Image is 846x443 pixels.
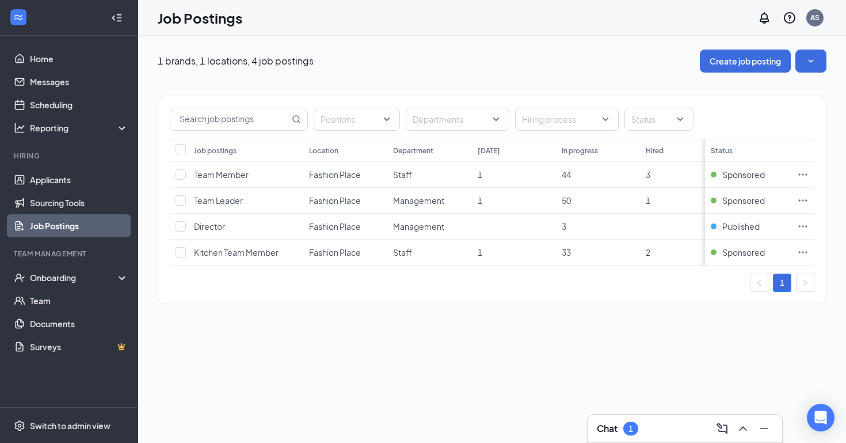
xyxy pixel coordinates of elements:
span: 50 [562,195,571,206]
div: Department [393,146,433,156]
span: left [756,279,763,286]
th: In progress [556,139,640,162]
span: Staff [393,247,412,258]
h1: Job Postings [158,8,242,28]
li: Previous Page [750,274,768,292]
span: Sponsored [722,247,765,258]
span: Kitchen Team Member [194,247,279,258]
span: Staff [393,169,412,180]
button: right [796,274,814,292]
svg: WorkstreamLogo [13,12,24,23]
svg: QuestionInfo [783,11,797,25]
svg: SmallChevronDown [805,55,817,67]
span: 3 [646,169,650,180]
svg: Ellipses [797,247,809,258]
svg: Minimize [757,422,771,436]
button: left [750,274,768,292]
span: 33 [562,247,571,258]
span: Management [393,221,444,232]
a: SurveysCrown [30,335,128,358]
input: Search job postings [170,108,289,130]
span: Director [194,221,225,232]
span: Published [722,221,760,232]
li: 1 [773,274,791,292]
div: Open Intercom Messenger [807,404,834,431]
a: Team [30,289,128,312]
h3: Chat [597,422,618,435]
span: Fashion Place [309,195,361,206]
span: Management [393,195,444,206]
th: Status [705,139,791,162]
span: Fashion Place [309,169,361,180]
div: Hiring [14,151,126,161]
svg: MagnifyingGlass [292,115,301,124]
div: Switch to admin view [30,420,110,431]
button: Create job posting [700,50,791,73]
a: Documents [30,312,128,335]
button: ComposeMessage [713,419,731,438]
span: 3 [562,221,566,232]
span: 1 [478,169,482,180]
div: Team Management [14,249,126,259]
div: AS [810,13,820,22]
span: 44 [562,169,571,180]
svg: Ellipses [797,221,809,232]
div: Location [309,146,338,156]
a: Sourcing Tools [30,191,128,214]
td: Fashion Place [303,162,387,188]
td: Management [387,214,471,240]
span: 1 [646,195,650,206]
p: 1 brands, 1 locations, 4 job postings [158,55,314,67]
td: Management [387,188,471,214]
a: Job Postings [30,214,128,237]
div: Job postings [194,146,237,156]
a: 1 [773,274,791,291]
a: Messages [30,70,128,93]
a: Scheduling [30,93,128,116]
a: Home [30,47,128,70]
button: Minimize [754,419,773,438]
div: Onboarding [30,272,119,283]
button: ChevronUp [734,419,752,438]
svg: UserCheck [14,272,25,283]
svg: Collapse [111,12,123,24]
span: Sponsored [722,195,765,206]
svg: ChevronUp [736,422,750,436]
svg: Analysis [14,122,25,134]
td: Fashion Place [303,214,387,240]
span: Fashion Place [309,247,361,258]
svg: Settings [14,420,25,431]
a: Applicants [30,168,128,191]
td: Fashion Place [303,188,387,214]
li: Next Page [796,274,814,292]
th: [DATE] [472,139,556,162]
span: 1 [478,195,482,206]
svg: Notifications [757,11,771,25]
td: Fashion Place [303,240,387,266]
span: right [802,279,809,286]
span: Fashion Place [309,221,361,232]
span: Team Member [194,169,249,180]
button: SmallChevronDown [795,50,826,73]
td: Staff [387,240,471,266]
span: Team Leader [194,195,243,206]
span: 1 [478,247,482,258]
th: Hired [640,139,724,162]
svg: ComposeMessage [715,422,729,436]
div: 1 [628,424,633,434]
svg: Ellipses [797,169,809,180]
div: Reporting [30,122,129,134]
svg: Ellipses [797,195,809,206]
span: 2 [646,247,650,258]
td: Staff [387,162,471,188]
span: Sponsored [722,169,765,180]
